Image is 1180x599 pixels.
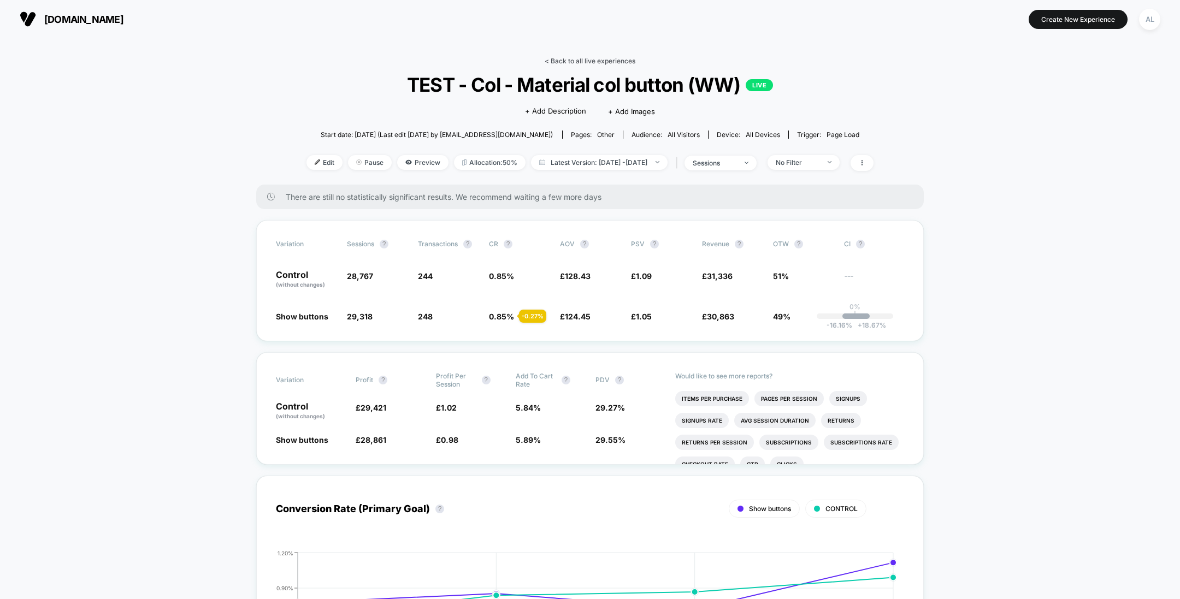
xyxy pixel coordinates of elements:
span: other [597,131,615,139]
span: 0.85 % [489,312,514,321]
span: all devices [746,131,780,139]
span: 29,421 [361,403,386,412]
span: (without changes) [276,281,325,288]
span: Preview [397,155,449,170]
button: ? [856,240,865,248]
span: All Visitors [668,131,700,139]
span: Start date: [DATE] (Last edit [DATE] by [EMAIL_ADDRESS][DOMAIN_NAME]) [321,131,553,139]
span: £ [702,271,733,281]
span: 29.27 % [595,403,625,412]
span: 248 [418,312,433,321]
span: 51% [773,271,789,281]
tspan: 1.20% [278,549,293,556]
img: Visually logo [20,11,36,27]
span: 124.45 [565,312,591,321]
li: Clicks [770,456,804,472]
span: 5.89 % [516,435,541,444]
span: 28,861 [361,435,386,444]
span: PSV [631,240,645,248]
button: ? [463,240,472,248]
span: 28,767 [347,271,373,281]
span: CR [489,240,498,248]
button: ? [580,240,589,248]
div: sessions [693,159,736,167]
span: £ [631,271,652,281]
span: -16.16 % [827,321,852,329]
button: AL [1136,8,1164,31]
span: --- [844,273,904,289]
li: Signups [829,391,867,406]
li: Avg Session Duration [734,413,816,428]
span: 0.85 % [489,271,514,281]
span: Edit [306,155,343,170]
img: end [356,159,362,165]
button: ? [650,240,659,248]
span: 30,863 [707,312,734,321]
span: 128.43 [565,271,591,281]
span: Revenue [702,240,729,248]
span: CONTROL [825,505,858,513]
img: end [656,161,659,163]
span: 244 [418,271,433,281]
span: Show buttons [749,505,791,513]
a: < Back to all live experiences [545,57,635,65]
img: edit [315,159,320,165]
span: Add To Cart Rate [516,372,556,388]
p: Control [276,402,345,420]
span: + [858,321,862,329]
span: 1.02 [441,403,457,412]
span: 29.55 % [595,435,626,444]
span: 18.67 % [852,321,886,329]
span: £ [631,312,652,321]
span: Show buttons [276,312,328,321]
li: Checkout Rate [675,456,735,472]
span: Device: [708,131,788,139]
span: £ [560,312,591,321]
span: | [673,155,685,171]
span: Latest Version: [DATE] - [DATE] [531,155,668,170]
span: + Add Images [608,107,655,116]
div: AL [1139,9,1160,30]
span: (without changes) [276,413,325,419]
span: 1.09 [636,271,652,281]
span: £ [702,312,734,321]
button: [DOMAIN_NAME] [16,10,127,28]
li: Returns Per Session [675,435,754,450]
div: Pages: [571,131,615,139]
button: ? [794,240,803,248]
span: PDV [595,376,610,384]
div: No Filter [776,158,819,167]
li: Ctr [740,456,765,472]
span: £ [436,403,457,412]
div: Audience: [632,131,700,139]
span: 1.05 [636,312,652,321]
p: Control [276,270,336,289]
span: Variation [276,372,336,388]
span: CI [844,240,904,248]
span: Profit Per Session [436,372,476,388]
span: 5.84 % [516,403,541,412]
li: Pages Per Session [754,391,824,406]
p: | [854,311,856,319]
span: AOV [560,240,575,248]
li: Subscriptions [759,435,818,450]
span: 49% [773,312,790,321]
button: ? [562,376,570,384]
span: [DOMAIN_NAME] [44,14,123,25]
span: Page Load [827,131,859,139]
span: There are still no statistically significant results. We recommend waiting a few more days [286,192,902,201]
span: 31,336 [707,271,733,281]
button: ? [504,240,512,248]
span: Variation [276,240,336,248]
p: LIVE [746,79,773,91]
li: Subscriptions Rate [824,435,899,450]
span: + Add Description [525,106,586,117]
div: - 0.27 % [519,310,546,323]
button: Create New Experience [1029,10,1128,29]
button: ? [482,376,491,384]
span: 29,318 [347,312,373,321]
span: Show buttons [276,435,328,444]
button: ? [380,240,388,248]
img: rebalance [462,159,467,165]
span: 0.98 [441,435,458,444]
